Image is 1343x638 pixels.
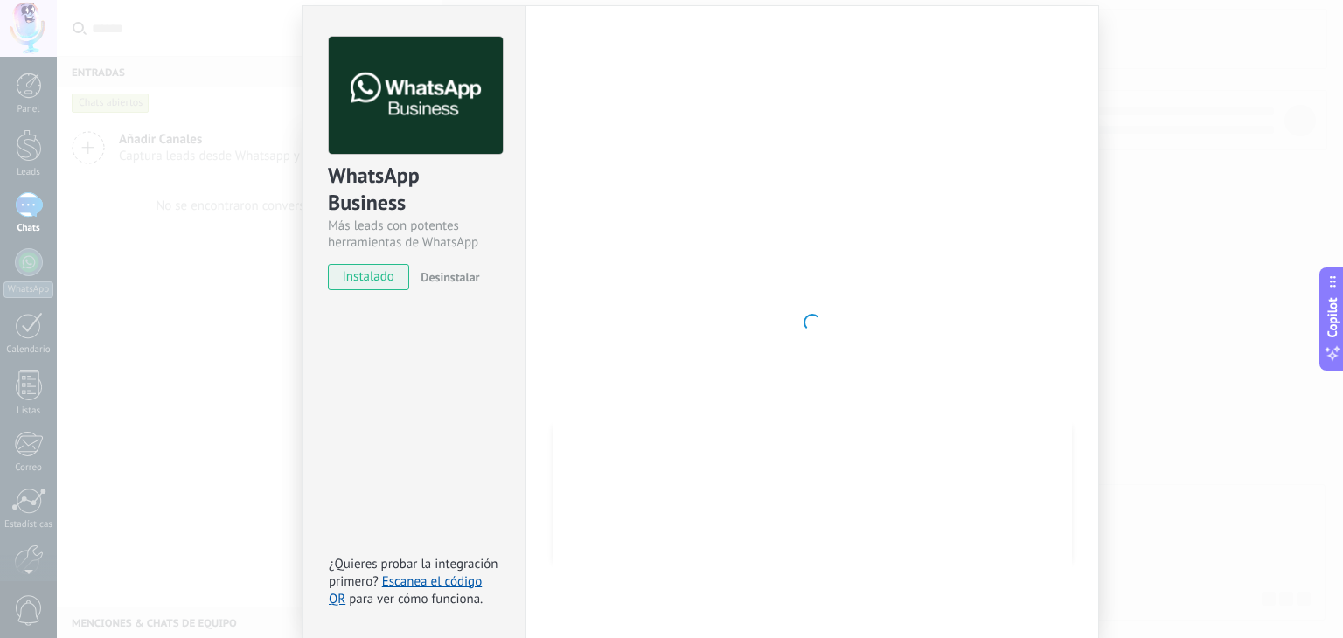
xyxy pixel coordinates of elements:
div: Más leads con potentes herramientas de WhatsApp [328,218,500,251]
span: para ver cómo funciona. [349,591,483,607]
a: Escanea el código QR [329,573,482,607]
span: Desinstalar [421,269,479,285]
span: ¿Quieres probar la integración primero? [329,556,498,590]
button: Desinstalar [414,264,479,290]
span: instalado [329,264,408,290]
div: WhatsApp Business [328,162,500,218]
img: logo_main.png [329,37,503,155]
span: Copilot [1324,298,1341,338]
